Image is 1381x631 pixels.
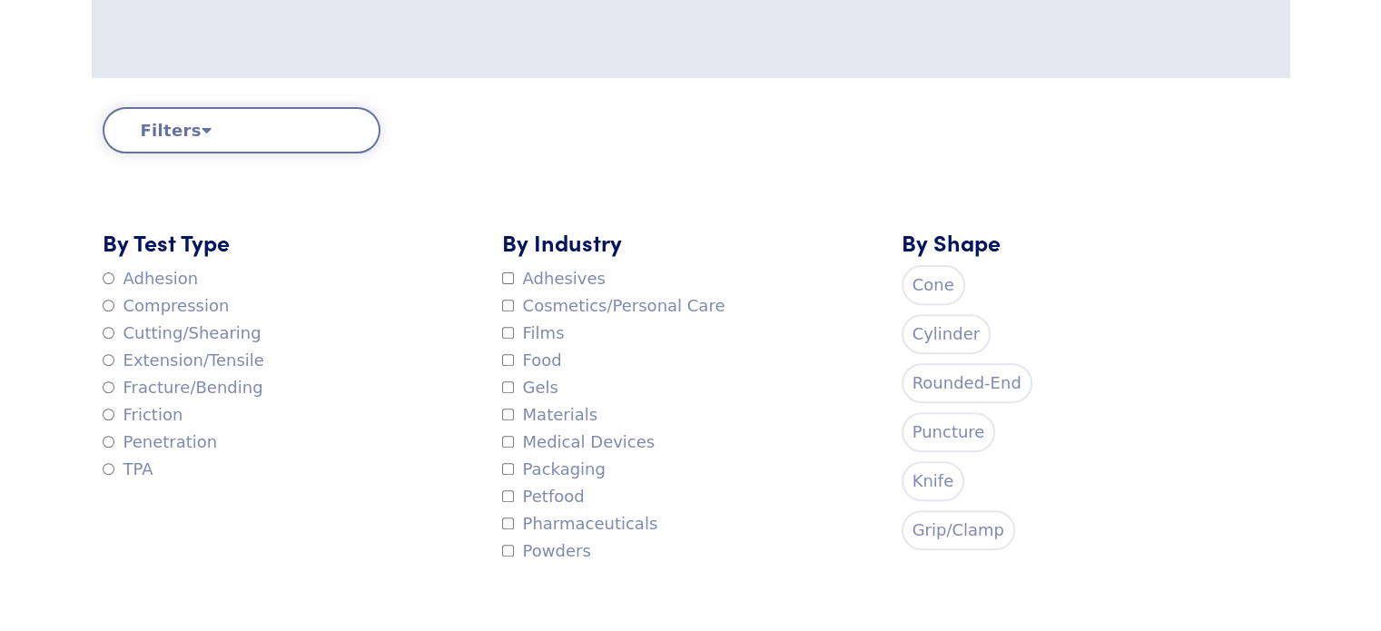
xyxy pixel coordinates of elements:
label: Grip/Clamp [902,510,1015,550]
label: Petfood [502,483,585,510]
input: Extension/Tensile [103,354,114,366]
input: Cutting/Shearing [103,327,114,339]
label: Cone [902,265,965,305]
input: Adhesion [103,272,114,284]
label: Puncture [902,412,996,452]
input: TPA [103,463,114,475]
input: Food [502,354,514,366]
h5: By Test Type [103,226,480,258]
h5: By Shape [902,226,1279,258]
input: Films [502,327,514,339]
input: Adhesives [502,272,514,284]
label: Materials [502,401,598,429]
label: Cutting/Shearing [103,320,261,347]
label: Adhesion [103,265,199,292]
label: Food [502,347,562,374]
label: Penetration [103,429,218,456]
label: Fracture/Bending [103,374,263,401]
label: Friction [103,401,183,429]
h5: By Industry [502,226,880,258]
input: Packaging [502,463,514,475]
input: Pharmaceuticals [502,518,514,529]
label: Medical Devices [502,429,656,456]
input: Cosmetics/Personal Care [502,300,514,311]
label: Powders [502,537,591,565]
input: Friction [103,409,114,420]
input: Materials [502,409,514,420]
label: Cosmetics/Personal Care [502,292,725,320]
input: Fracture/Bending [103,381,114,393]
input: Penetration [103,436,114,448]
label: Adhesives [502,265,606,292]
label: Gels [502,374,558,401]
label: Packaging [502,456,606,483]
label: Extension/Tensile [103,347,264,374]
label: TPA [103,456,153,483]
button: Filters [103,107,380,153]
input: Petfood [502,490,514,502]
label: Rounded-End [902,363,1032,403]
input: Powders [502,545,514,557]
input: Medical Devices [502,436,514,448]
input: Gels [502,381,514,393]
label: Compression [103,292,230,320]
label: Films [502,320,565,347]
label: Pharmaceuticals [502,510,658,537]
label: Cylinder [902,314,991,354]
label: Knife [902,461,965,501]
input: Compression [103,300,114,311]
